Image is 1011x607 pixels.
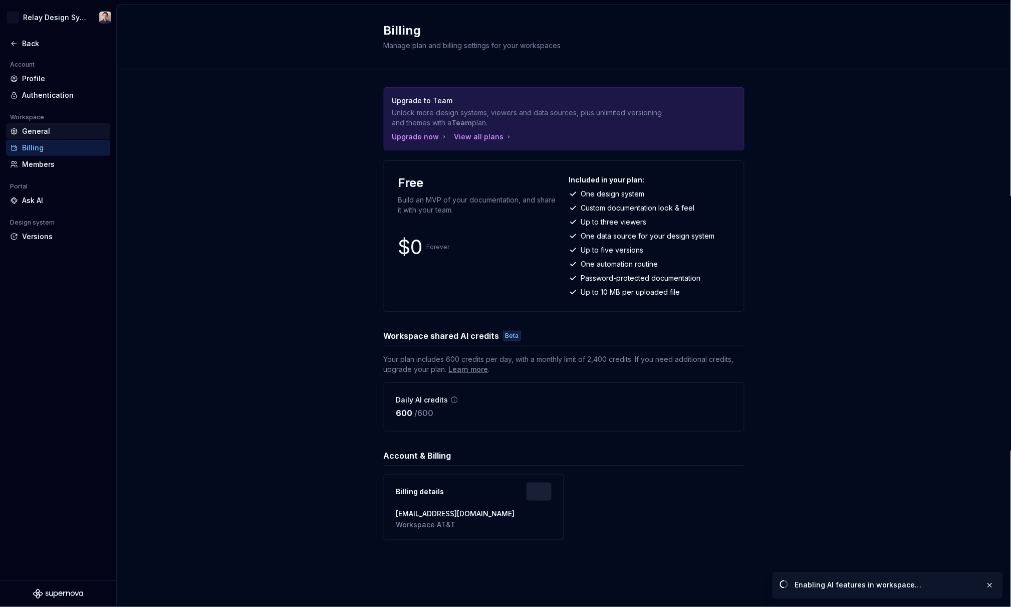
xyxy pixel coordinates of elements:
div: Relay Design System [23,13,87,23]
a: Ask AI [6,192,110,209]
div: Enabling AI features in workspace… [795,580,977,590]
p: Upgrade to Team [392,96,666,106]
a: Back [6,36,110,52]
p: One automation routine [581,259,658,269]
span: Billing details [396,487,444,497]
div: Workspace [6,111,48,123]
div: Ask AI [22,195,106,206]
div: Back [22,39,106,49]
h3: Account & Billing [384,450,451,462]
p: Up to three viewers [581,217,647,227]
p: / 600 [415,407,434,419]
span: Manage plan and billing settings for your workspaces [384,41,561,50]
span: [EMAIL_ADDRESS][DOMAIN_NAME] [396,509,552,519]
button: Upgrade now [392,132,448,142]
p: Unlock more design systems, viewers and data sources, plus unlimited versioning and themes with a... [392,108,666,128]
p: $0 [398,241,423,253]
p: Password-protected documentation [581,273,701,283]
p: One data source for your design system [581,231,715,241]
p: Included in your plan: [569,175,730,185]
p: Up to five versions [581,245,644,255]
div: Billing [22,143,106,153]
div: Beta [503,331,521,341]
div: Portal [6,180,32,192]
h3: Workspace shared AI credits [384,330,499,342]
div: General [22,126,106,136]
a: Billing [6,140,110,156]
a: Authentication [6,87,110,103]
p: Custom documentation look & feel [581,203,695,213]
p: Forever [427,243,450,251]
svg: Supernova Logo [33,589,83,599]
button: View all plans [454,132,513,142]
div: Design system [6,217,59,229]
button: ARelay Design SystemBobby Tan [2,7,114,29]
span: Workspace AT&T [396,520,552,530]
img: Bobby Tan [99,12,111,24]
p: 600 [396,407,413,419]
p: Daily AI credits [396,395,448,405]
h2: Billing [384,23,732,39]
span: Your plan includes 600 credits per day, with a monthly limit of 2,400 credits. If you need additi... [384,354,744,374]
div: Profile [22,74,106,84]
div: Authentication [22,90,106,100]
div: Account [6,59,39,71]
p: One design system [581,189,645,199]
div: A [7,12,19,24]
div: Members [22,159,106,169]
div: Versions [22,232,106,242]
strong: Team [452,118,472,127]
p: Free [398,175,424,191]
a: General [6,123,110,139]
a: Members [6,156,110,172]
a: Learn more [449,364,488,374]
p: Up to 10 MB per uploaded file [581,287,680,297]
a: Profile [6,71,110,87]
p: Build an MVP of your documentation, and share it with your team. [398,195,559,215]
a: Versions [6,229,110,245]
